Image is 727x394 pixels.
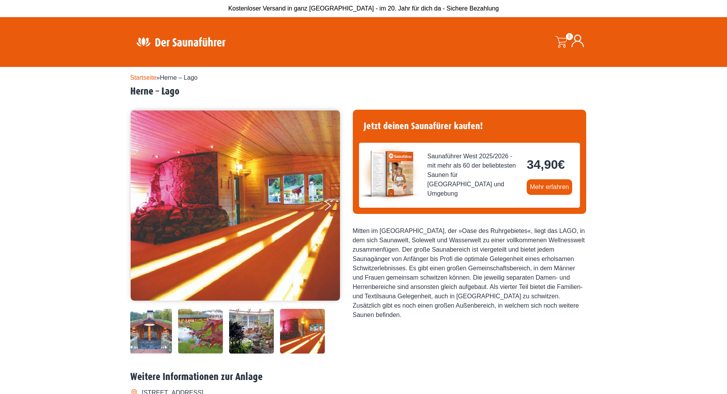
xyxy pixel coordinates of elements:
h2: Herne – Lago [130,86,597,98]
a: Startseite [130,74,157,81]
span: Kostenloser Versand in ganz [GEOGRAPHIC_DATA] - im 20. Jahr für dich da - Sichere Bezahlung [228,5,499,12]
a: Mehr erfahren [527,179,572,195]
span: € [558,158,565,172]
button: Previous [138,198,158,217]
button: Next [323,198,343,217]
div: Mitten im [GEOGRAPHIC_DATA], der »Oase des Ruhrgebietes«, liegt das LAGO, in dem sich Saunawelt, ... [353,226,586,320]
span: Saunaführer West 2025/2026 - mit mehr als 60 der beliebtesten Saunen für [GEOGRAPHIC_DATA] und Um... [427,152,521,198]
h4: Jetzt deinen Saunafürer kaufen! [359,116,580,137]
bdi: 34,90 [527,158,565,172]
img: der-saunafuehrer-2025-west.jpg [359,143,421,205]
span: 0 [566,33,573,40]
h2: Weitere Informationen zur Anlage [130,371,597,383]
span: » [130,74,198,81]
span: Herne – Lago [160,74,198,81]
